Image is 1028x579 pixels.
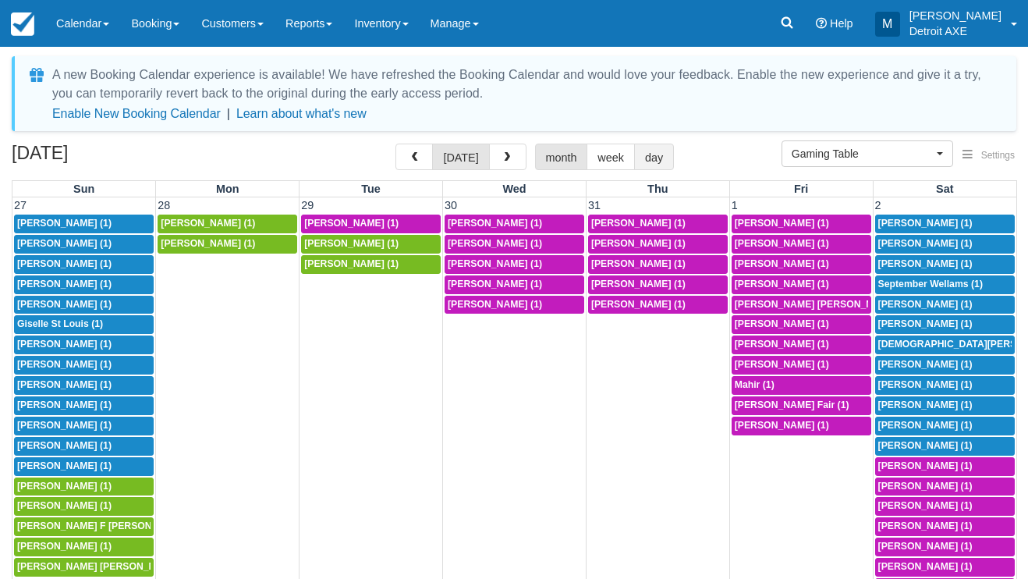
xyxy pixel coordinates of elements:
span: [PERSON_NAME] (1) [17,299,112,310]
button: Enable New Booking Calendar [52,106,221,122]
a: [PERSON_NAME] Fair (1) [732,396,871,415]
span: 28 [156,199,172,211]
a: [PERSON_NAME] (1) [732,315,871,334]
span: Giselle St Louis (1) [17,318,103,329]
span: [PERSON_NAME] (1) [591,258,686,269]
span: [PERSON_NAME] (1) [591,279,686,289]
span: [PERSON_NAME] (1) [878,440,973,451]
span: [PERSON_NAME] (1) [735,279,829,289]
span: [PERSON_NAME] (1) [878,400,973,410]
span: [PERSON_NAME] (1) [17,238,112,249]
a: [PERSON_NAME] (1) [732,356,871,375]
a: [PERSON_NAME] (1) [14,457,154,476]
span: [PERSON_NAME] (1) [161,218,255,229]
span: [PERSON_NAME] (1) [735,258,829,269]
span: [PERSON_NAME] (1) [735,420,829,431]
span: [PERSON_NAME] (1) [17,279,112,289]
a: [PERSON_NAME] (1) [875,478,1015,496]
a: [PERSON_NAME] (1) [14,437,154,456]
a: Mahir (1) [732,376,871,395]
span: 1 [730,199,739,211]
span: [PERSON_NAME] (1) [878,379,973,390]
span: [PERSON_NAME] (1) [304,238,399,249]
a: [PERSON_NAME] (1) [875,296,1015,314]
a: [PERSON_NAME] [PERSON_NAME] (1) [14,558,154,577]
a: [PERSON_NAME] (1) [445,215,584,233]
i: Help [816,18,827,29]
span: Thu [647,183,668,195]
span: 31 [587,199,602,211]
a: [PERSON_NAME] (1) [732,215,871,233]
span: Wed [502,183,526,195]
h2: [DATE] [12,144,209,172]
a: [PERSON_NAME] (1) [14,235,154,254]
span: [PERSON_NAME] (1) [878,541,973,552]
span: [PERSON_NAME] (1) [304,218,399,229]
span: [PERSON_NAME] (1) [878,318,973,329]
span: [PERSON_NAME] (1) [17,440,112,451]
span: Fri [794,183,808,195]
a: [PERSON_NAME] (1) [732,255,871,274]
span: [PERSON_NAME] (1) [735,218,829,229]
div: M [875,12,900,37]
span: Mahir (1) [735,379,775,390]
span: [PERSON_NAME] (1) [878,359,973,370]
span: | [227,107,230,120]
span: [PERSON_NAME] (1) [878,258,973,269]
span: [PERSON_NAME] (1) [161,238,255,249]
a: [PERSON_NAME] (1) [875,376,1015,395]
span: [PERSON_NAME] (1) [448,238,542,249]
a: [PERSON_NAME] (1) [14,497,154,516]
div: A new Booking Calendar experience is available! We have refreshed the Booking Calendar and would ... [52,66,998,103]
img: checkfront-main-nav-mini-logo.png [11,12,34,36]
span: [PERSON_NAME] (1) [878,238,973,249]
p: [PERSON_NAME] [909,8,1001,23]
span: Mon [216,183,239,195]
span: [PERSON_NAME] [PERSON_NAME] (1) [735,299,912,310]
a: [PERSON_NAME] (1) [158,215,297,233]
a: [PERSON_NAME] (1) [14,376,154,395]
span: [PERSON_NAME] (1) [878,520,973,531]
span: 2 [874,199,883,211]
a: September Wellams (1) [875,275,1015,294]
a: [PERSON_NAME] (1) [875,497,1015,516]
span: [PERSON_NAME] (1) [735,318,829,329]
span: [PERSON_NAME] (1) [448,218,542,229]
span: [PERSON_NAME] (1) [448,258,542,269]
span: Settings [981,150,1015,161]
a: [PERSON_NAME] (1) [732,336,871,354]
a: [PERSON_NAME] (1) [588,275,728,294]
button: [DATE] [432,144,489,170]
a: [PERSON_NAME] (1) [445,296,584,314]
span: [PERSON_NAME] (1) [735,238,829,249]
a: [PERSON_NAME] (1) [875,457,1015,476]
span: [PERSON_NAME] (1) [448,299,542,310]
a: [PERSON_NAME] (1) [14,296,154,314]
button: month [535,144,588,170]
button: Gaming Table [782,140,953,167]
span: [PERSON_NAME] (1) [17,460,112,471]
a: [PERSON_NAME] (1) [14,356,154,375]
span: [PERSON_NAME] (1) [878,500,973,511]
span: [PERSON_NAME] (1) [17,400,112,410]
a: [PERSON_NAME] (1) [875,558,1015,577]
span: [PERSON_NAME] (1) [591,218,686,229]
span: Help [830,17,853,30]
span: [PERSON_NAME] (1) [17,359,112,370]
a: [PERSON_NAME] (1) [875,396,1015,415]
button: Settings [953,144,1024,167]
span: [PERSON_NAME] (1) [17,379,112,390]
a: [PERSON_NAME] (1) [732,235,871,254]
a: [PERSON_NAME] (1) [14,478,154,496]
a: [PERSON_NAME] (1) [14,215,154,233]
span: 29 [300,199,315,211]
span: [PERSON_NAME] (1) [17,500,112,511]
a: [PERSON_NAME] (1) [875,437,1015,456]
a: [PERSON_NAME] (1) [14,275,154,294]
a: [PERSON_NAME] [PERSON_NAME] (1) [732,296,871,314]
a: [PERSON_NAME] (1) [588,215,728,233]
span: [PERSON_NAME] (1) [304,258,399,269]
a: [PERSON_NAME] (1) [875,356,1015,375]
span: [PERSON_NAME] [PERSON_NAME] (1) [17,561,194,572]
a: [PERSON_NAME] (1) [301,235,441,254]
